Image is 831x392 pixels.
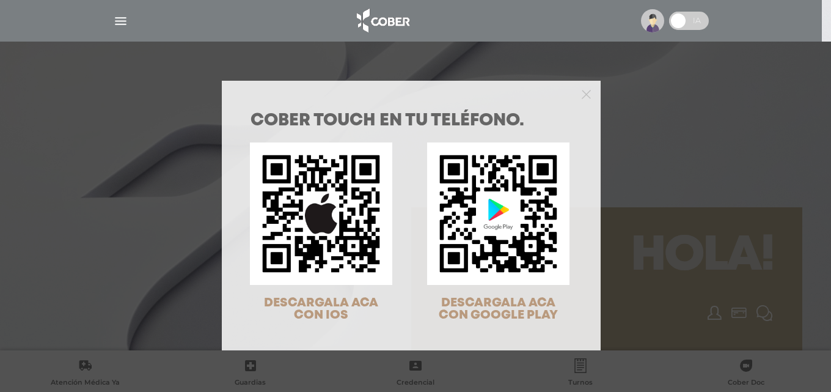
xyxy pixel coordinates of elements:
img: qr-code [250,142,392,285]
span: DESCARGALA ACA CON GOOGLE PLAY [439,297,558,321]
img: qr-code [427,142,569,285]
button: Close [582,88,591,99]
h1: COBER TOUCH en tu teléfono. [251,113,572,130]
span: DESCARGALA ACA CON IOS [264,297,378,321]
